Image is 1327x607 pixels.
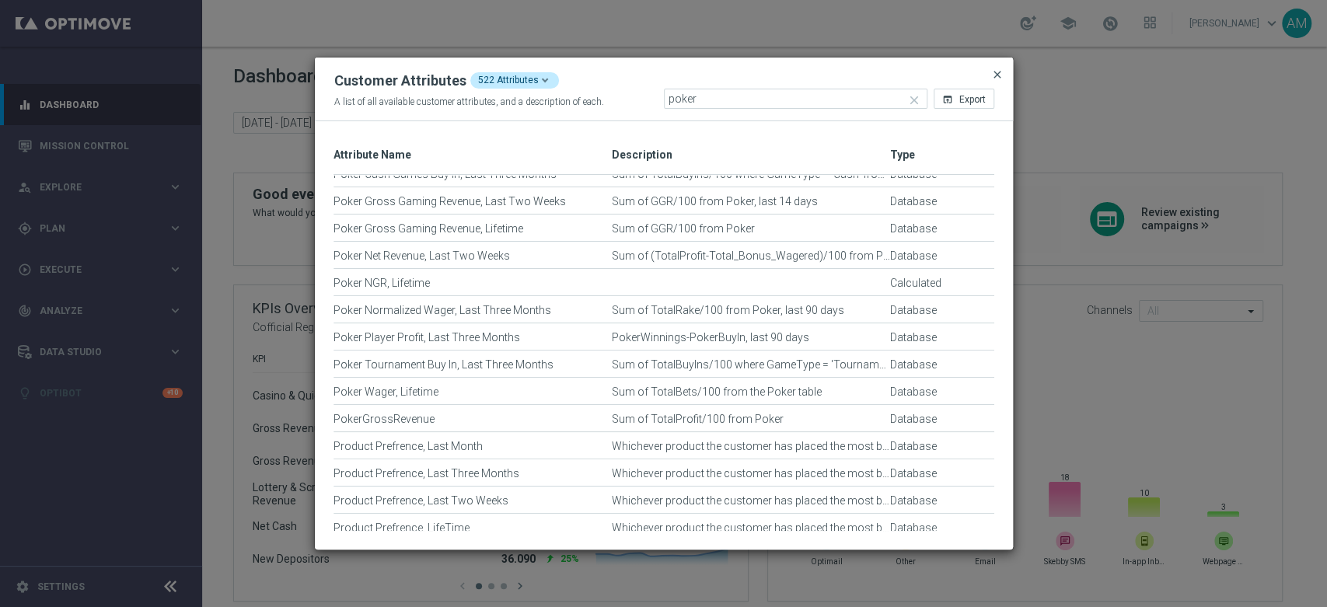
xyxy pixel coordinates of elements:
div: Type [890,413,937,426]
div: Type [890,331,937,344]
div: PokerWinnings-PokerBuyIn, last 90 days [612,331,890,358]
div: Press SPACE to select this row. [333,269,994,296]
div: Type [890,522,937,535]
div: Press SPACE to select this row. [333,215,994,242]
div: Press SPACE to select this row. [333,405,994,432]
div: Press SPACE to select this row. [333,323,994,351]
div: Press SPACE to select this row. [333,187,994,215]
span: Database [890,195,937,208]
input: Quick find [664,89,927,109]
div: Poker Gross Gaming Revenue, Lifetime [333,222,612,249]
div: Type [890,385,937,399]
span: Type [890,148,915,162]
div: Customer Attributes [334,72,466,89]
div: Poker Net Revenue, Last Two Weeks [333,249,612,276]
div: Press SPACE to select this row. [333,351,994,378]
div: Press SPACE to select this row. [333,459,994,487]
div: Type [890,195,937,208]
div: Type [890,358,937,372]
div: A list of all available customer attributes, and a description of each. [334,96,665,109]
div: Sum of TotalBets/100 from the Poker table [612,385,890,412]
span: close [991,68,1004,81]
div: Product Prefrence, Last Month [333,440,612,466]
div: Poker Gross Gaming Revenue, Last Two Weeks [333,195,612,222]
span: Database [890,467,937,480]
div: Product Prefrence, Last Three Months [333,467,612,494]
i: open_in_browser [942,94,953,105]
span: Export [959,94,986,105]
span: Description [612,148,672,162]
div: Type [890,467,937,480]
span: Database [890,331,937,344]
span: Database [890,222,937,235]
div: Poker Cash Games Buy In, Last Three Months [333,168,612,194]
button: open_in_browser Export [934,89,994,109]
div: Sum of GGR/100 from Poker [612,222,890,249]
span: Database [890,440,937,453]
div: Press SPACE to select this row. [333,378,994,405]
div: Poker Wager, Lifetime [333,385,612,412]
span: Database [890,385,937,399]
div: Sum of TotalProfit/100 from Poker [612,413,890,439]
div: Product Prefrence, Last Two Weeks [333,494,612,521]
div: Type [890,277,941,290]
div: Whichever product the customer has placed the most bet amount on (using normalized wager) on, (ei... [612,440,890,466]
div: Press SPACE to select this row. [333,296,994,323]
div: Whichever product the customer has placed the most bet amount on (using normalized wager) on, (ei... [612,467,890,494]
div: 522 Attributes [470,72,559,89]
span: Attribute Name [333,148,411,162]
div: PokerGrossRevenue [333,413,612,439]
span: Calculated [890,277,941,290]
div: Sum of GGR/100 from Poker, last 14 days [612,195,890,222]
div: Sum of TotalBuyIns/100 where GameType = 'Tournament' from Poker, last 90 days [612,358,890,385]
div: Sum of TotalRake/100 from Poker, last 90 days [612,304,890,330]
span: Database [890,304,937,317]
div: Product Prefrence, LifeTime [333,522,612,548]
div: Whichever product the customer has placed the most bet amount on (using normalized wager) on, (ei... [612,494,890,521]
div: Type [890,249,937,263]
div: Sum of TotalBuyIns/100 where GameType = 'Cash' from Poker [612,168,890,194]
div: Press SPACE to select this row. [333,487,994,514]
div: Press SPACE to select this row. [333,242,994,269]
div: Poker Tournament Buy In, Last Three Months [333,358,612,385]
div: Press SPACE to select this row. [333,432,994,459]
div: Type [890,440,937,453]
div: Type [890,494,937,508]
div: Poker NGR, Lifetime [333,277,612,303]
i: close [907,93,921,107]
span: Database [890,413,937,426]
span: Database [890,249,937,263]
div: Type [890,304,937,317]
span: Database [890,494,937,508]
div: Press SPACE to select this row. [333,514,994,541]
div: Whichever product the customer has placed the most bet amount on (using normalized wager) on, (ei... [612,522,890,548]
span: Database [890,522,937,535]
div: Type [890,222,937,235]
span: Database [890,358,937,372]
div: Sum of (TotalProfit-Total_Bonus_Wagered)/100 from Poker, last 14 days [612,249,890,276]
div: Poker Player Profit, Last Three Months [333,331,612,358]
div: Poker Normalized Wager, Last Three Months [333,304,612,330]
